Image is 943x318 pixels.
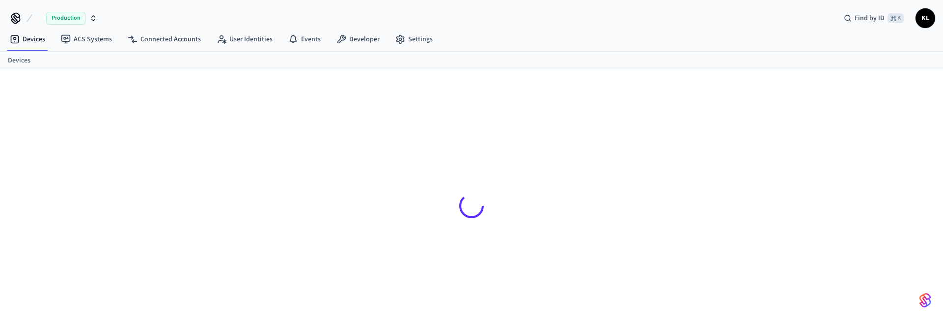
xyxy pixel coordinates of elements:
[388,30,441,48] a: Settings
[120,30,209,48] a: Connected Accounts
[888,13,904,23] span: ⌘ K
[916,9,934,27] span: KL
[53,30,120,48] a: ACS Systems
[280,30,329,48] a: Events
[329,30,388,48] a: Developer
[46,12,85,25] span: Production
[8,56,30,66] a: Devices
[855,13,885,23] span: Find by ID
[836,9,912,27] div: Find by ID⌘ K
[2,30,53,48] a: Devices
[919,292,931,308] img: SeamLogoGradient.69752ec5.svg
[209,30,280,48] a: User Identities
[915,8,935,28] button: KL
